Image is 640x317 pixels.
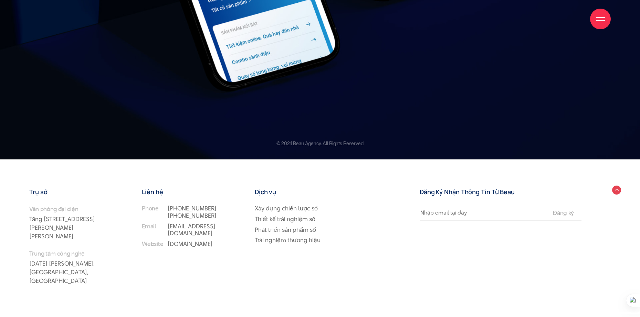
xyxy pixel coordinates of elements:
[255,204,318,212] a: Xây dựng chiến lược số
[255,226,316,234] a: Phát triển sản phẩm số
[29,205,114,213] small: Văn phòng đại diện
[420,205,545,220] input: Nhập email tại đây
[168,222,216,238] a: [EMAIL_ADDRESS][DOMAIN_NAME]
[142,205,158,212] small: Phone
[142,189,227,195] h3: Liên hệ
[420,189,581,195] h3: Đăng Ký Nhận Thông Tin Từ Beau
[168,204,217,212] a: [PHONE_NUMBER]
[29,249,114,258] small: Trung tâm công nghệ
[168,211,217,220] a: [PHONE_NUMBER]
[29,205,114,241] p: Tầng [STREET_ADDRESS][PERSON_NAME][PERSON_NAME]
[551,210,576,216] input: Đăng ký
[29,189,114,195] h3: Trụ sở
[168,240,213,248] a: [DOMAIN_NAME]
[142,223,156,230] small: Email
[255,189,340,195] h3: Dịch vụ
[255,236,321,244] a: Trải nghiệm thương hiệu
[29,249,114,285] p: [DATE] [PERSON_NAME], [GEOGRAPHIC_DATA], [GEOGRAPHIC_DATA]
[255,215,315,223] a: Thiết kế trải nghiệm số
[142,240,163,248] small: Website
